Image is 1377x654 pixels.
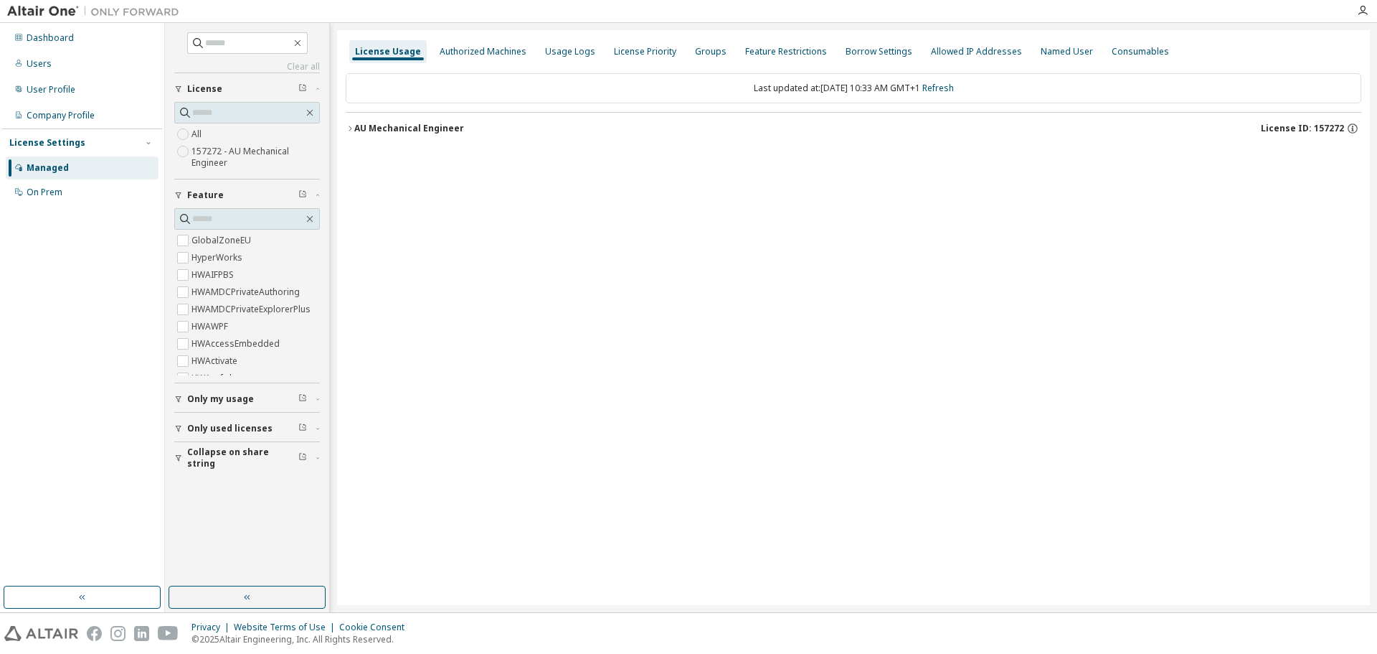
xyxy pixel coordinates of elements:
[191,126,204,143] label: All
[346,113,1361,144] button: AU Mechanical EngineerLicense ID: 157272
[187,423,273,434] span: Only used licenses
[27,32,74,44] div: Dashboard
[191,249,245,266] label: HyperWorks
[298,423,307,434] span: Clear filter
[27,162,69,174] div: Managed
[27,187,62,198] div: On Prem
[922,82,954,94] a: Refresh
[27,58,52,70] div: Users
[346,73,1361,103] div: Last updated at: [DATE] 10:33 AM GMT+1
[931,46,1022,57] div: Allowed IP Addresses
[158,626,179,641] img: youtube.svg
[27,110,95,121] div: Company Profile
[191,143,320,172] label: 157272 - AU Mechanical Engineer
[339,622,413,633] div: Cookie Consent
[191,352,240,370] label: HWActivate
[695,46,727,57] div: Groups
[191,633,413,645] p: © 2025 Altair Engineering, Inc. All Rights Reserved.
[191,622,234,633] div: Privacy
[187,83,222,95] span: License
[614,46,676,57] div: License Priority
[355,46,421,57] div: License Usage
[187,393,254,405] span: Only my usage
[191,284,303,301] label: HWAMDCPrivateAuthoring
[298,452,307,464] span: Clear filter
[354,123,464,134] div: AU Mechanical Engineer
[87,626,102,641] img: facebook.svg
[4,626,78,641] img: altair_logo.svg
[745,46,827,57] div: Feature Restrictions
[110,626,126,641] img: instagram.svg
[191,232,254,249] label: GlobalZoneEU
[27,84,75,95] div: User Profile
[298,83,307,95] span: Clear filter
[846,46,912,57] div: Borrow Settings
[440,46,526,57] div: Authorized Machines
[174,442,320,474] button: Collapse on share string
[191,370,237,387] label: HWAcufwh
[1041,46,1093,57] div: Named User
[234,622,339,633] div: Website Terms of Use
[545,46,595,57] div: Usage Logs
[134,626,149,641] img: linkedin.svg
[174,61,320,73] a: Clear all
[191,301,313,318] label: HWAMDCPrivateExplorerPlus
[187,447,298,470] span: Collapse on share string
[174,383,320,415] button: Only my usage
[187,190,224,201] span: Feature
[191,318,231,335] label: HWAWPF
[174,73,320,105] button: License
[1261,123,1344,134] span: License ID: 157272
[174,179,320,211] button: Feature
[298,190,307,201] span: Clear filter
[191,335,283,352] label: HWAccessEmbedded
[7,4,186,19] img: Altair One
[191,266,237,284] label: HWAIFPBS
[298,393,307,405] span: Clear filter
[1112,46,1169,57] div: Consumables
[174,413,320,444] button: Only used licenses
[9,137,85,149] div: License Settings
